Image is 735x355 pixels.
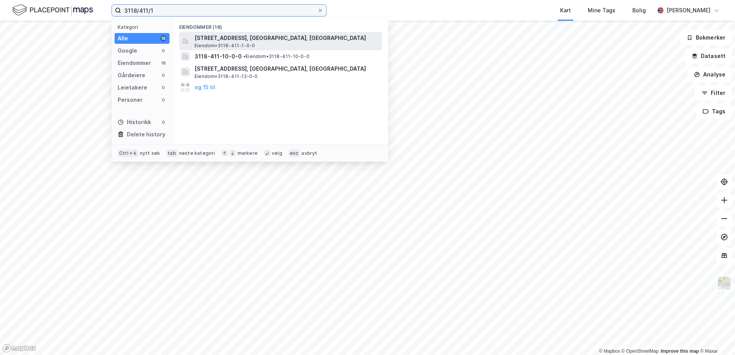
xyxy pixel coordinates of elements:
[160,97,166,103] div: 0
[622,348,659,354] a: OpenStreetMap
[238,150,258,156] div: markere
[195,64,379,73] span: [STREET_ADDRESS], [GEOGRAPHIC_DATA], [GEOGRAPHIC_DATA]
[661,348,699,354] a: Improve this map
[179,150,215,156] div: neste kategori
[301,150,317,156] div: avbryt
[160,119,166,125] div: 0
[667,6,710,15] div: [PERSON_NAME]
[697,318,735,355] iframe: Chat Widget
[680,30,732,45] button: Bokmerker
[717,276,732,290] img: Z
[599,348,620,354] a: Mapbox
[195,43,255,49] span: Eiendom • 3118-411-1-0-0
[118,71,145,80] div: Gårdeiere
[195,73,258,80] span: Eiendom • 3118-411-12-0-0
[160,85,166,91] div: 0
[195,52,242,61] span: 3118-411-10-0-0
[195,83,215,92] button: og 15 til
[687,67,732,82] button: Analyse
[118,58,151,68] div: Eiendommer
[118,83,147,92] div: Leietakere
[160,60,166,66] div: 18
[118,24,170,30] div: Kategori
[588,6,615,15] div: Mine Tags
[118,149,138,157] div: Ctrl + k
[12,3,93,17] img: logo.f888ab2527a4732fd821a326f86c7f29.svg
[118,95,143,105] div: Personer
[696,104,732,119] button: Tags
[121,5,317,16] input: Søk på adresse, matrikkel, gårdeiere, leietakere eller personer
[160,35,166,41] div: 18
[195,33,379,43] span: [STREET_ADDRESS], [GEOGRAPHIC_DATA], [GEOGRAPHIC_DATA]
[632,6,646,15] div: Bolig
[118,34,128,43] div: Alle
[272,150,282,156] div: velg
[685,48,732,64] button: Datasett
[695,85,732,101] button: Filter
[118,118,151,127] div: Historikk
[243,53,246,59] span: •
[127,130,165,139] div: Delete history
[140,150,160,156] div: nytt søk
[243,53,309,60] span: Eiendom • 3118-411-10-0-0
[160,48,166,54] div: 0
[166,149,178,157] div: tab
[288,149,300,157] div: esc
[560,6,571,15] div: Kart
[173,18,388,32] div: Eiendommer (18)
[118,46,137,55] div: Google
[2,344,36,353] a: Mapbox homepage
[160,72,166,78] div: 0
